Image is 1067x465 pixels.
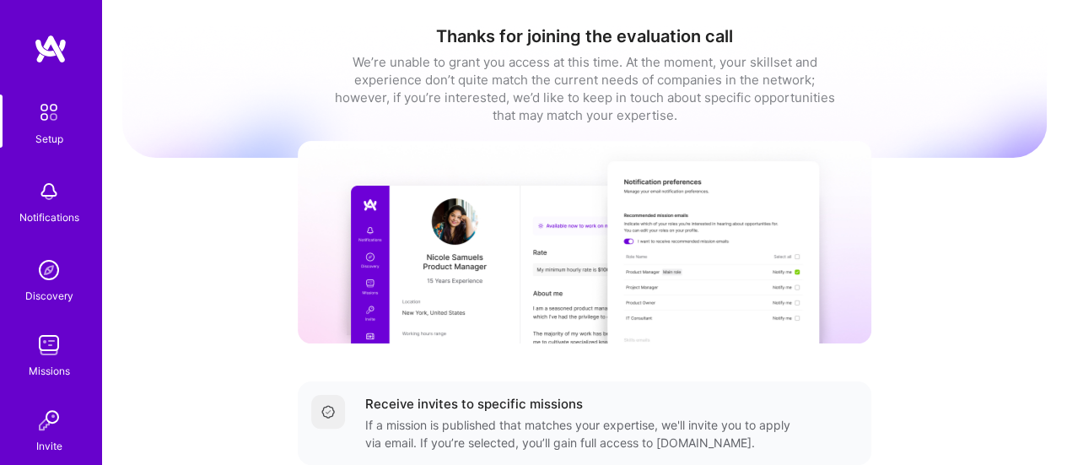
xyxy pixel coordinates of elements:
[365,416,797,451] div: If a mission is published that matches your expertise, we'll invite you to apply via email. If yo...
[34,34,67,64] img: logo
[321,405,335,419] img: Completed
[122,26,1047,46] h1: Thanks for joining the evaluation call
[35,130,63,148] div: Setup
[31,95,67,130] img: setup
[331,53,838,124] div: We’re unable to grant you access at this time. At the moment, your skillset and experience don’t ...
[365,395,583,413] div: Receive invites to specific missions
[29,362,70,380] div: Missions
[32,328,66,362] img: teamwork
[36,437,62,455] div: Invite
[32,253,66,287] img: discovery
[298,141,871,343] img: curated missions
[32,175,66,208] img: bell
[32,403,66,437] img: Invite
[19,208,79,226] div: Notifications
[25,287,73,305] div: Discovery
